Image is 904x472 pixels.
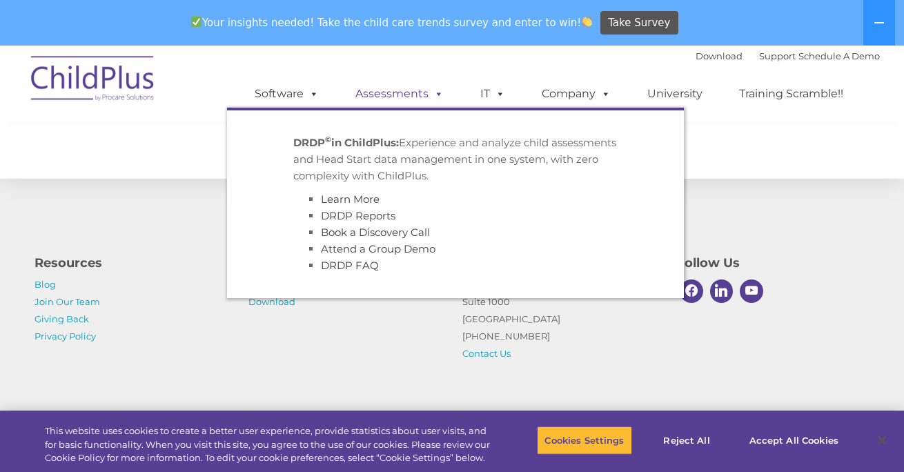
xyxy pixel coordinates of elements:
[725,80,857,108] a: Training Scramble!!
[35,296,100,307] a: Join Our Team
[325,135,331,144] sup: ©
[35,279,56,290] a: Blog
[676,253,869,273] h4: Follow Us
[600,11,678,35] a: Take Survey
[528,80,625,108] a: Company
[321,193,380,206] a: Learn More
[185,9,598,36] span: Your insights needed! Take the child care trends survey and enter to win!
[867,425,897,455] button: Close
[192,91,234,101] span: Last name
[696,50,880,61] font: |
[707,276,737,306] a: Linkedin
[676,276,707,306] a: Facebook
[24,46,162,115] img: ChildPlus by Procare Solutions
[537,426,631,455] button: Cookies Settings
[633,80,716,108] a: University
[35,313,89,324] a: Giving Back
[321,259,379,272] a: DRDP FAQ
[35,253,228,273] h4: Resources
[241,80,333,108] a: Software
[798,50,880,61] a: Schedule A Demo
[742,426,846,455] button: Accept All Cookies
[759,50,796,61] a: Support
[462,348,511,359] a: Contact Us
[321,226,430,239] a: Book a Discovery Call
[736,276,767,306] a: Youtube
[644,426,730,455] button: Reject All
[608,11,670,35] span: Take Survey
[582,17,592,27] img: 👏
[462,276,656,362] p: [STREET_ADDRESS] Suite 1000 [GEOGRAPHIC_DATA] [PHONE_NUMBER]
[696,50,743,61] a: Download
[293,135,618,184] p: Experience and analyze child assessments and Head Start data management in one system, with zero ...
[466,80,519,108] a: IT
[293,136,399,149] strong: DRDP in ChildPlus:
[45,424,498,465] div: This website uses cookies to create a better user experience, provide statistics about user visit...
[248,296,295,307] a: Download
[35,331,96,342] a: Privacy Policy
[321,242,435,255] a: Attend a Group Demo
[192,148,250,158] span: Phone number
[342,80,458,108] a: Assessments
[191,17,202,27] img: ✅
[321,209,395,222] a: DRDP Reports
